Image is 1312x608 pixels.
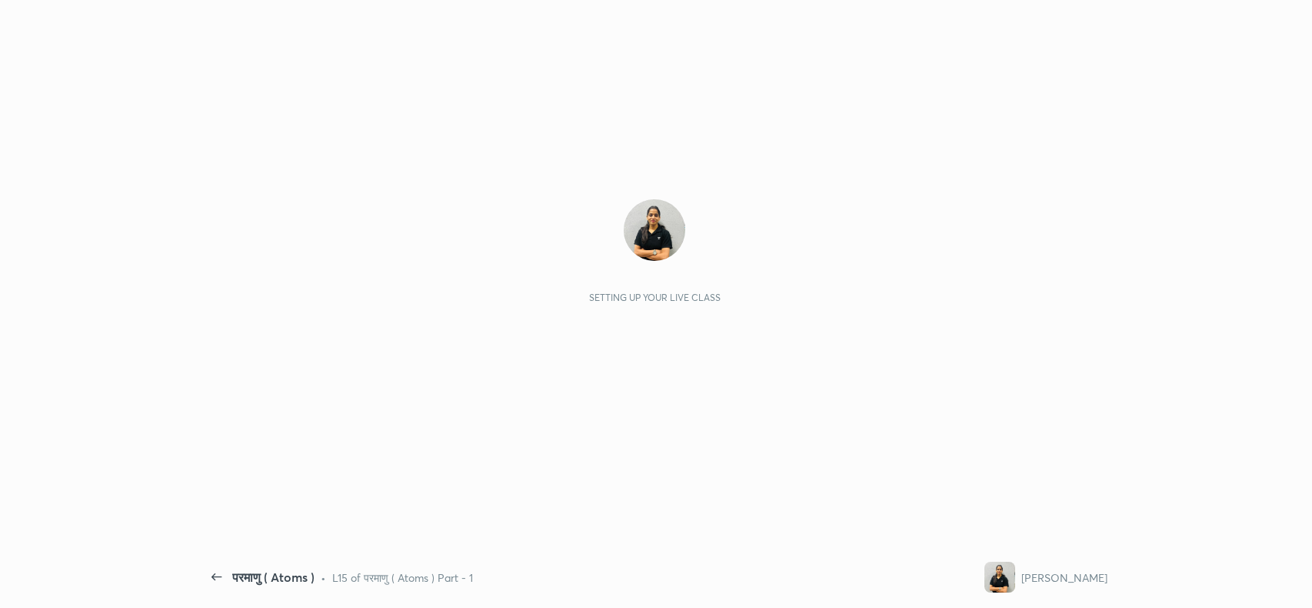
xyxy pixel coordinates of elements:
[232,568,315,586] div: परमाणु ( Atoms )
[624,199,685,261] img: 328e836ca9b34a41ab6820f4758145ba.jpg
[332,570,473,586] div: L15 of परमाणु ( Atoms ) Part - 1
[1021,570,1107,586] div: [PERSON_NAME]
[984,562,1015,593] img: 328e836ca9b34a41ab6820f4758145ba.jpg
[321,570,326,586] div: •
[589,292,721,303] div: Setting up your live class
